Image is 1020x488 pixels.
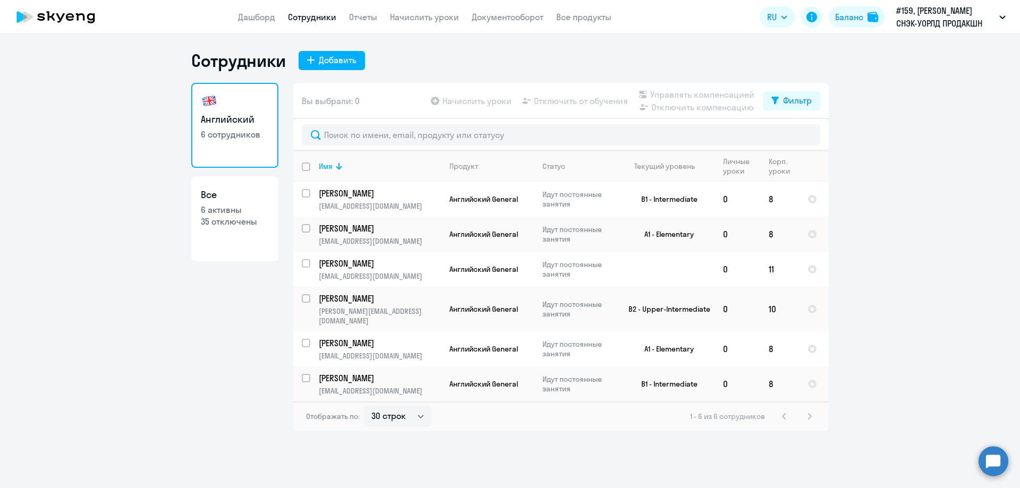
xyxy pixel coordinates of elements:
[449,264,518,274] span: Английский General
[715,331,760,366] td: 0
[319,258,440,269] a: [PERSON_NAME]
[319,258,439,269] p: [PERSON_NAME]
[760,252,799,287] td: 11
[302,124,820,145] input: Поиск по имени, email, продукту или статусу
[542,161,565,171] div: Статус
[723,157,760,176] div: Личные уроки
[690,412,765,421] span: 1 - 6 из 6 сотрудников
[191,176,278,261] a: Все6 активны35 отключены
[449,229,518,239] span: Английский General
[542,161,615,171] div: Статус
[449,194,518,204] span: Английский General
[302,95,360,107] span: Вы выбрали: 0
[891,4,1011,30] button: #159, [PERSON_NAME] СНЭК-УОРЛД ПРОДАКШН КИРИШИ, ООО
[616,182,715,217] td: B1 - Intermediate
[201,204,269,216] p: 6 активны
[201,188,269,202] h3: Все
[760,331,799,366] td: 8
[319,306,440,326] p: [PERSON_NAME][EMAIL_ADDRESS][DOMAIN_NAME]
[319,351,440,361] p: [EMAIL_ADDRESS][DOMAIN_NAME]
[760,287,799,331] td: 10
[715,252,760,287] td: 0
[319,236,440,246] p: [EMAIL_ADDRESS][DOMAIN_NAME]
[319,271,440,281] p: [EMAIL_ADDRESS][DOMAIN_NAME]
[449,161,478,171] div: Продукт
[449,344,518,354] span: Английский General
[191,50,286,71] h1: Сотрудники
[319,372,440,384] a: [PERSON_NAME]
[634,161,695,171] div: Текущий уровень
[829,6,885,28] button: Балансbalance
[616,331,715,366] td: A1 - Elementary
[556,12,611,22] a: Все продукты
[319,187,440,199] a: [PERSON_NAME]
[238,12,275,22] a: Дашборд
[299,51,365,70] button: Добавить
[319,54,356,66] div: Добавить
[723,157,753,176] div: Личные уроки
[319,161,333,171] div: Имя
[769,157,792,176] div: Корп. уроки
[319,222,439,234] p: [PERSON_NAME]
[542,260,615,279] p: Идут постоянные занятия
[760,6,795,28] button: RU
[319,337,440,349] a: [PERSON_NAME]
[542,299,615,319] p: Идут постоянные занятия
[868,12,878,22] img: balance
[191,83,278,168] a: Английский6 сотрудников
[319,222,440,234] a: [PERSON_NAME]
[319,293,440,304] a: [PERSON_NAME]
[624,161,714,171] div: Текущий уровень
[349,12,377,22] a: Отчеты
[715,182,760,217] td: 0
[769,157,798,176] div: Корп. уроки
[760,217,799,252] td: 8
[542,374,615,393] p: Идут постоянные занятия
[201,129,269,140] p: 6 сотрудников
[715,287,760,331] td: 0
[715,217,760,252] td: 0
[767,11,777,23] span: RU
[542,225,615,244] p: Идут постоянные занятия
[319,386,440,396] p: [EMAIL_ADDRESS][DOMAIN_NAME]
[201,216,269,227] p: 35 отключены
[715,366,760,401] td: 0
[760,366,799,401] td: 8
[760,182,799,217] td: 8
[449,379,518,389] span: Английский General
[201,92,218,109] img: english
[319,161,440,171] div: Имя
[319,372,439,384] p: [PERSON_NAME]
[616,217,715,252] td: A1 - Elementary
[319,187,439,199] p: [PERSON_NAME]
[390,12,459,22] a: Начислить уроки
[542,190,615,209] p: Идут постоянные занятия
[319,293,439,304] p: [PERSON_NAME]
[542,339,615,358] p: Идут постоянные занятия
[616,287,715,331] td: B2 - Upper-Intermediate
[449,161,533,171] div: Продукт
[763,91,820,110] button: Фильтр
[616,366,715,401] td: B1 - Intermediate
[288,12,336,22] a: Сотрудники
[472,12,543,22] a: Документооборот
[319,201,440,211] p: [EMAIL_ADDRESS][DOMAIN_NAME]
[835,11,863,23] div: Баланс
[306,412,360,421] span: Отображать по:
[449,304,518,314] span: Английский General
[783,94,812,107] div: Фильтр
[896,4,995,30] p: #159, [PERSON_NAME] СНЭК-УОРЛД ПРОДАКШН КИРИШИ, ООО
[201,113,269,126] h3: Английский
[319,337,439,349] p: [PERSON_NAME]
